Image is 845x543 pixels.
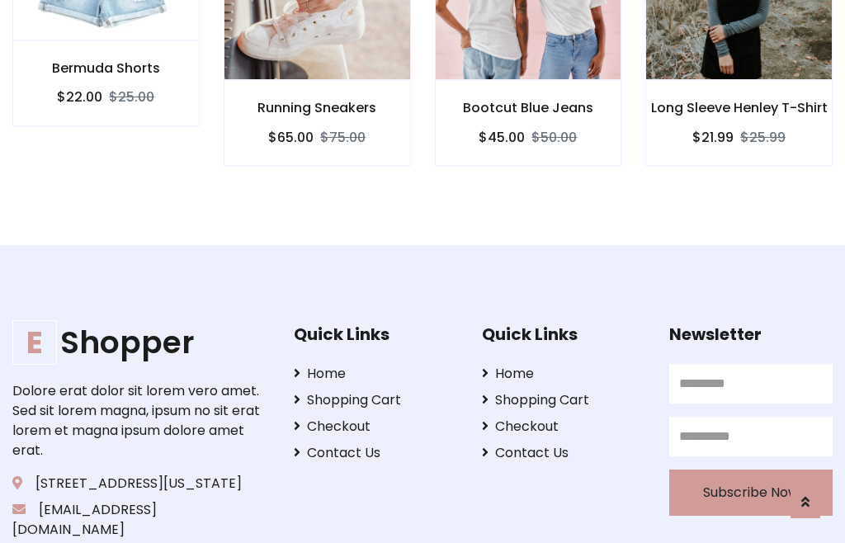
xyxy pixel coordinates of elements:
[482,390,645,410] a: Shopping Cart
[294,417,457,437] a: Checkout
[294,364,457,384] a: Home
[646,100,832,116] h6: Long Sleeve Henley T-Shirt
[224,100,410,116] h6: Running Sneakers
[320,128,366,147] del: $75.00
[13,60,199,76] h6: Bermuda Shorts
[12,320,57,365] span: E
[12,381,268,460] p: Dolore erat dolor sit lorem vero amet. Sed sit lorem magna, ipsum no sit erat lorem et magna ipsu...
[12,474,268,493] p: [STREET_ADDRESS][US_STATE]
[669,324,833,344] h5: Newsletter
[268,130,314,145] h6: $65.00
[479,130,525,145] h6: $45.00
[669,470,833,516] button: Subscribe Now
[294,443,457,463] a: Contact Us
[482,364,645,384] a: Home
[12,500,268,540] p: [EMAIL_ADDRESS][DOMAIN_NAME]
[531,128,577,147] del: $50.00
[436,100,621,116] h6: Bootcut Blue Jeans
[294,390,457,410] a: Shopping Cart
[12,324,268,361] a: EShopper
[57,89,102,105] h6: $22.00
[692,130,734,145] h6: $21.99
[740,128,786,147] del: $25.99
[294,324,457,344] h5: Quick Links
[109,87,154,106] del: $25.00
[482,443,645,463] a: Contact Us
[482,324,645,344] h5: Quick Links
[12,324,268,361] h1: Shopper
[482,417,645,437] a: Checkout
